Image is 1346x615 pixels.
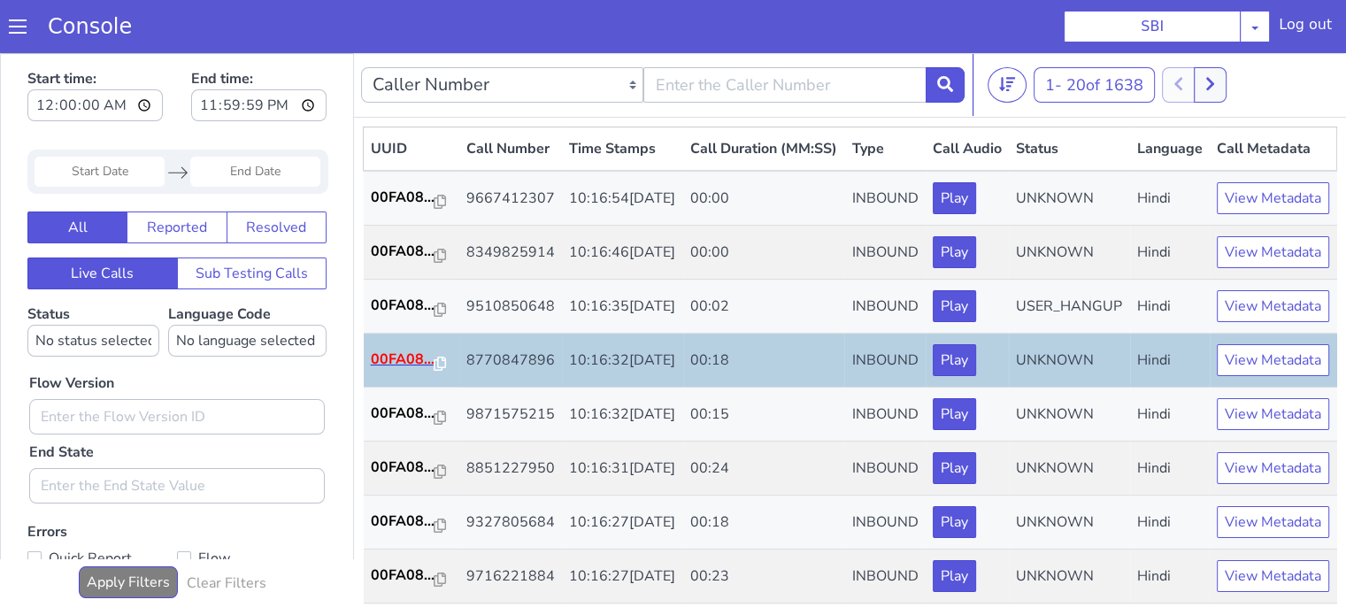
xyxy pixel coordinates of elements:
[227,158,327,190] button: Resolved
[1130,173,1210,227] td: Hindi
[1217,453,1329,485] button: View Metadata
[459,118,562,173] td: 9667412307
[177,493,327,518] label: Flow
[926,74,1009,119] th: Call Audio
[1009,173,1129,227] td: UNKNOWN
[562,442,682,496] td: 10:16:27[DATE]
[683,388,845,442] td: 00:24
[371,134,435,155] p: 00FA08...
[27,493,177,518] label: Quick Report
[27,158,127,190] button: All
[683,496,845,550] td: 00:23
[562,281,682,334] td: 10:16:32[DATE]
[459,281,562,334] td: 8770847896
[371,188,435,209] p: 00FA08...
[1130,442,1210,496] td: Hindi
[371,350,452,371] a: 00FA08...
[562,550,682,604] td: 10:16:25[DATE]
[683,74,845,119] th: Call Duration (MM:SS)
[562,496,682,550] td: 10:16:27[DATE]
[1217,291,1329,323] button: View Metadata
[1217,129,1329,161] button: View Metadata
[29,319,114,341] label: Flow Version
[562,173,682,227] td: 10:16:46[DATE]
[844,442,925,496] td: INBOUND
[371,350,435,371] p: 00FA08...
[187,522,266,539] h6: Clear Filters
[168,251,327,304] label: Language Code
[562,334,682,388] td: 10:16:32[DATE]
[562,118,682,173] td: 10:16:54[DATE]
[933,291,976,323] button: Play
[79,513,178,545] button: Apply Filters
[562,388,682,442] td: 10:16:31[DATE]
[459,388,562,442] td: 8851227950
[844,118,925,173] td: INBOUND
[27,14,153,39] a: Console
[29,346,325,381] input: Enter the Flow Version ID
[1009,118,1129,173] td: UNKNOWN
[844,74,925,119] th: Type
[371,188,452,209] a: 00FA08...
[371,404,452,425] a: 00FA08...
[844,496,925,550] td: INBOUND
[1217,345,1329,377] button: View Metadata
[371,511,452,533] a: 00FA08...
[933,345,976,377] button: Play
[683,173,845,227] td: 00:00
[844,388,925,442] td: INBOUND
[1130,496,1210,550] td: Hindi
[371,296,435,317] p: 00FA08...
[371,457,435,479] p: 00FA08...
[459,550,562,604] td: 9910469334
[371,296,452,317] a: 00FA08...
[562,74,682,119] th: Time Stamps
[27,10,163,73] label: Start time:
[459,173,562,227] td: 8349825914
[371,511,435,533] p: 00FA08...
[1066,21,1143,42] span: 20 of 1638
[371,242,452,263] a: 00FA08...
[1130,334,1210,388] td: Hindi
[844,227,925,281] td: INBOUND
[29,415,325,450] input: Enter the End State Value
[459,74,562,119] th: Call Number
[933,237,976,269] button: Play
[933,129,976,161] button: Play
[27,36,163,68] input: Start time:
[1130,74,1210,119] th: Language
[1210,74,1337,119] th: Call Metadata
[643,14,926,50] input: Enter the Caller Number
[1130,227,1210,281] td: Hindi
[191,36,327,68] input: End time:
[1130,118,1210,173] td: Hindi
[371,242,435,263] p: 00FA08...
[1009,442,1129,496] td: UNKNOWN
[1130,388,1210,442] td: Hindi
[371,457,452,479] a: 00FA08...
[933,507,976,539] button: Play
[844,173,925,227] td: INBOUND
[1009,227,1129,281] td: USER_HANGUP
[1009,388,1129,442] td: UNKNOWN
[1009,74,1129,119] th: Status
[844,550,925,604] td: INBOUND
[177,204,327,236] button: Sub Testing Calls
[459,334,562,388] td: 9871575215
[1217,183,1329,215] button: View Metadata
[683,281,845,334] td: 00:18
[1217,237,1329,269] button: View Metadata
[127,158,227,190] button: Reported
[27,272,159,304] select: Status
[1217,399,1329,431] button: View Metadata
[29,388,94,410] label: End State
[459,227,562,281] td: 9510850648
[371,134,452,155] a: 00FA08...
[1130,550,1210,604] td: Hindi
[1130,281,1210,334] td: Hindi
[1217,507,1329,539] button: View Metadata
[683,334,845,388] td: 00:15
[933,183,976,215] button: Play
[1064,11,1241,42] button: SBI
[683,118,845,173] td: 00:00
